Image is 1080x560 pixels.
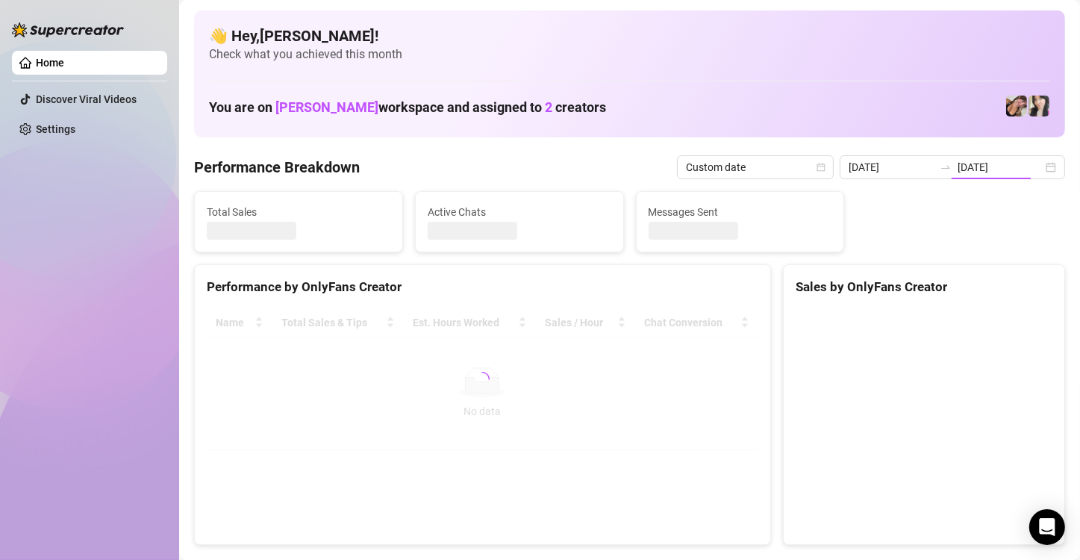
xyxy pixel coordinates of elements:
[474,371,490,388] span: loading
[1029,96,1049,116] img: Christina
[649,204,832,220] span: Messages Sent
[36,57,64,69] a: Home
[796,277,1052,297] div: Sales by OnlyFans Creator
[36,93,137,105] a: Discover Viral Videos
[36,123,75,135] a: Settings
[194,157,360,178] h4: Performance Breakdown
[940,161,952,173] span: swap-right
[1006,96,1027,116] img: Christina
[428,204,611,220] span: Active Chats
[209,99,606,116] h1: You are on workspace and assigned to creators
[958,159,1043,175] input: End date
[209,46,1050,63] span: Check what you achieved this month
[207,277,758,297] div: Performance by OnlyFans Creator
[209,25,1050,46] h4: 👋 Hey, [PERSON_NAME] !
[1029,509,1065,545] div: Open Intercom Messenger
[207,204,390,220] span: Total Sales
[849,159,934,175] input: Start date
[686,156,825,178] span: Custom date
[940,161,952,173] span: to
[275,99,378,115] span: [PERSON_NAME]
[817,163,825,172] span: calendar
[545,99,552,115] span: 2
[12,22,124,37] img: logo-BBDzfeDw.svg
